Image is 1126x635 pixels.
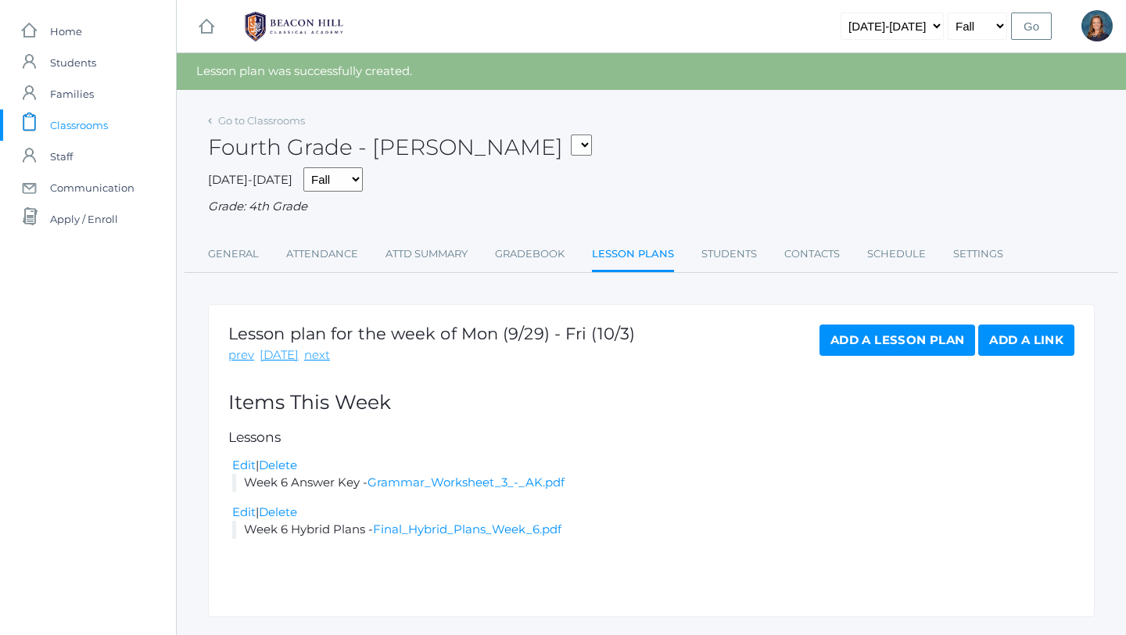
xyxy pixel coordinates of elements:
[208,239,259,270] a: General
[259,457,297,472] a: Delete
[385,239,468,270] a: Attd Summary
[819,325,975,356] a: Add a Lesson Plan
[592,239,674,272] a: Lesson Plans
[50,109,108,141] span: Classrooms
[1081,10,1113,41] div: Ellie Bradley
[1011,13,1052,40] input: Go
[50,47,96,78] span: Students
[259,504,297,519] a: Delete
[232,474,1074,492] li: Week 6 Answer Key -
[260,346,299,364] a: [DATE]
[368,475,565,490] a: Grammar_Worksheet_3_-_AK.pdf
[228,430,1074,445] h5: Lessons
[232,504,256,519] a: Edit
[304,346,330,364] a: next
[50,203,118,235] span: Apply / Enroll
[373,522,561,536] a: Final_Hybrid_Plans_Week_6.pdf
[495,239,565,270] a: Gradebook
[232,521,1074,539] li: Week 6 Hybrid Plans -
[701,239,757,270] a: Students
[208,172,292,187] span: [DATE]-[DATE]
[978,325,1074,356] a: Add a Link
[50,16,82,47] span: Home
[228,325,635,343] h1: Lesson plan for the week of Mon (9/29) - Fri (10/3)
[228,346,254,364] a: prev
[867,239,926,270] a: Schedule
[232,504,1074,522] div: |
[228,392,1074,414] h2: Items This Week
[50,78,94,109] span: Families
[286,239,358,270] a: Attendance
[784,239,840,270] a: Contacts
[50,141,73,172] span: Staff
[232,457,256,472] a: Edit
[208,198,1095,216] div: Grade: 4th Grade
[953,239,1003,270] a: Settings
[177,53,1126,90] div: Lesson plan was successfully created.
[208,135,592,160] h2: Fourth Grade - [PERSON_NAME]
[235,7,353,46] img: 1_BHCALogos-05.png
[50,172,134,203] span: Communication
[232,457,1074,475] div: |
[218,114,305,127] a: Go to Classrooms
